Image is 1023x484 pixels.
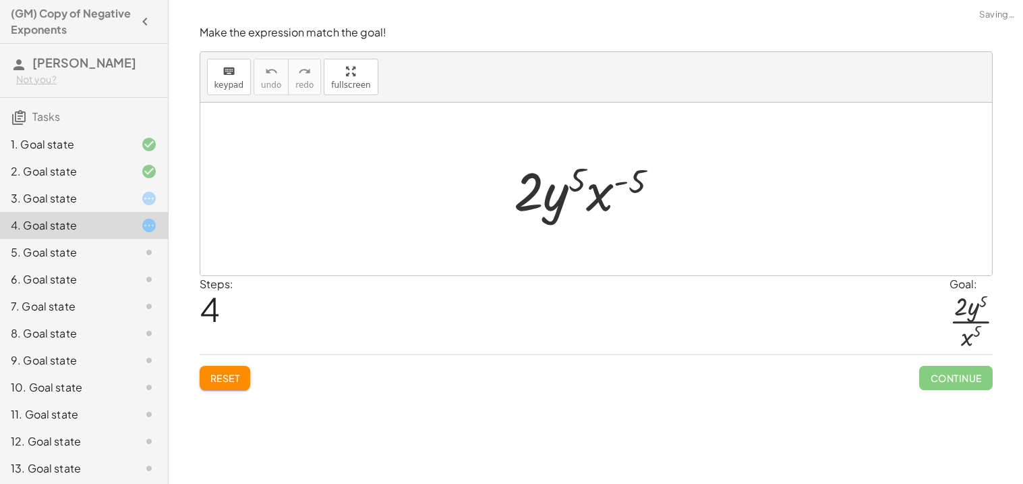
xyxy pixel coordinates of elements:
i: Task not started. [141,433,157,450]
i: Task started. [141,217,157,234]
span: Tasks [32,109,60,124]
button: fullscreen [324,59,378,95]
i: Task not started. [141,406,157,423]
button: redoredo [288,59,321,95]
i: Task finished and correct. [141,163,157,180]
div: 10. Goal state [11,379,119,396]
div: 1. Goal state [11,136,119,153]
div: 5. Goal state [11,244,119,261]
div: 6. Goal state [11,271,119,288]
span: Reset [210,372,240,384]
div: 11. Goal state [11,406,119,423]
div: 8. Goal state [11,325,119,342]
i: redo [298,63,311,80]
div: Goal: [949,276,993,292]
i: Task finished and correct. [141,136,157,153]
p: Make the expression match the goal! [200,25,993,41]
i: Task not started. [141,352,157,369]
div: 3. Goal state [11,190,119,207]
button: keyboardkeypad [207,59,252,95]
span: [PERSON_NAME] [32,55,136,70]
span: redo [295,80,314,90]
span: Saving… [979,8,1015,22]
button: undoundo [254,59,289,95]
span: undo [261,80,281,90]
label: Steps: [200,277,233,291]
i: Task not started. [141,244,157,261]
i: Task not started. [141,460,157,477]
i: Task started. [141,190,157,207]
i: keyboard [223,63,235,80]
span: 4 [200,288,220,329]
span: fullscreen [331,80,370,90]
i: Task not started. [141,271,157,288]
div: 7. Goal state [11,298,119,315]
i: undo [265,63,278,80]
div: Not you? [16,73,157,86]
div: 2. Goal state [11,163,119,180]
div: 12. Goal state [11,433,119,450]
i: Task not started. [141,379,157,396]
span: keypad [214,80,244,90]
div: 9. Goal state [11,352,119,369]
i: Task not started. [141,298,157,315]
i: Task not started. [141,325,157,342]
div: 13. Goal state [11,460,119,477]
div: 4. Goal state [11,217,119,234]
h4: (GM) Copy of Negative Exponents [11,5,133,38]
button: Reset [200,366,251,390]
